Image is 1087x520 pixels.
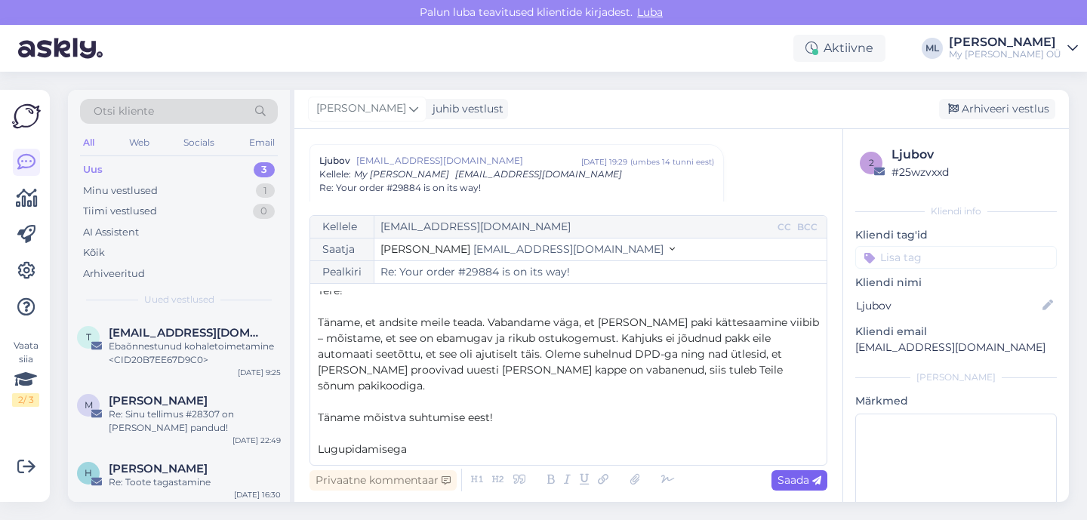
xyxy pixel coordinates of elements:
[180,133,217,152] div: Socials
[949,36,1078,60] a: [PERSON_NAME]My [PERSON_NAME] OÜ
[891,164,1052,180] div: # 25wzvxxd
[630,156,714,168] div: ( umbes 14 tunni eest )
[939,99,1055,119] div: Arhiveeri vestlus
[109,326,266,340] span: teenindus@dpd.ee
[109,340,281,367] div: Ebaõnnestunud kohaletoimetamine <CID20B7EE67D9C0>
[633,5,667,19] span: Luba
[85,467,92,478] span: H
[855,205,1057,218] div: Kliendi info
[455,168,622,180] span: [EMAIL_ADDRESS][DOMAIN_NAME]
[856,297,1039,314] input: Lisa nimi
[855,227,1057,243] p: Kliendi tag'id
[83,266,145,282] div: Arhiveeritud
[80,133,97,152] div: All
[246,133,278,152] div: Email
[855,324,1057,340] p: Kliendi email
[855,371,1057,384] div: [PERSON_NAME]
[778,473,821,487] span: Saada
[83,225,139,240] div: AI Assistent
[319,168,351,180] span: Kellele :
[12,393,39,407] div: 2 / 3
[374,216,774,238] input: Recepient...
[12,102,41,131] img: Askly Logo
[310,238,374,260] div: Saatja
[94,103,154,119] span: Otsi kliente
[318,411,493,424] span: Täname mõistva suhtumise eest!
[256,183,275,198] div: 1
[891,146,1052,164] div: Ljubov
[426,101,503,117] div: juhib vestlust
[380,242,675,257] button: [PERSON_NAME] [EMAIL_ADDRESS][DOMAIN_NAME]
[83,183,158,198] div: Minu vestlused
[83,245,105,260] div: Kõik
[238,367,281,378] div: [DATE] 9:25
[310,261,374,283] div: Pealkiri
[309,470,457,491] div: Privaatne kommentaar
[12,339,39,407] div: Vaata siia
[253,204,275,219] div: 0
[109,408,281,435] div: Re: Sinu tellimus #28307 on [PERSON_NAME] pandud!
[949,36,1061,48] div: [PERSON_NAME]
[949,48,1061,60] div: My [PERSON_NAME] OÜ
[316,100,406,117] span: [PERSON_NAME]
[380,242,470,256] span: [PERSON_NAME]
[855,393,1057,409] p: Märkmed
[83,162,103,177] div: Uus
[855,340,1057,355] p: [EMAIL_ADDRESS][DOMAIN_NAME]
[126,133,152,152] div: Web
[109,394,208,408] span: Marleen Lillemaa
[774,220,794,234] div: CC
[374,261,827,283] input: Write subject here...
[356,154,581,168] span: [EMAIL_ADDRESS][DOMAIN_NAME]
[793,35,885,62] div: Aktiivne
[109,475,281,489] div: Re: Toote tagastamine
[922,38,943,59] div: ML
[794,220,821,234] div: BCC
[319,154,350,168] span: Ljubov
[869,157,874,168] span: 2
[354,168,449,180] span: My [PERSON_NAME]
[86,331,91,343] span: t
[855,275,1057,291] p: Kliendi nimi
[232,435,281,446] div: [DATE] 22:49
[473,242,664,256] span: [EMAIL_ADDRESS][DOMAIN_NAME]
[109,462,208,475] span: Helena Saastamoinen
[234,489,281,500] div: [DATE] 16:30
[85,399,93,411] span: M
[318,442,407,456] span: Lugupidamisega
[310,216,374,238] div: Kellele
[254,162,275,177] div: 3
[581,156,627,168] div: [DATE] 19:29
[855,246,1057,269] input: Lisa tag
[144,293,214,306] span: Uued vestlused
[318,315,822,392] span: Täname, et andsite meile teada. Vabandame väga, et [PERSON_NAME] paki kättesaamine viibib – mõist...
[319,181,481,195] span: Re: Your order #29884 is on its way!
[83,204,157,219] div: Tiimi vestlused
